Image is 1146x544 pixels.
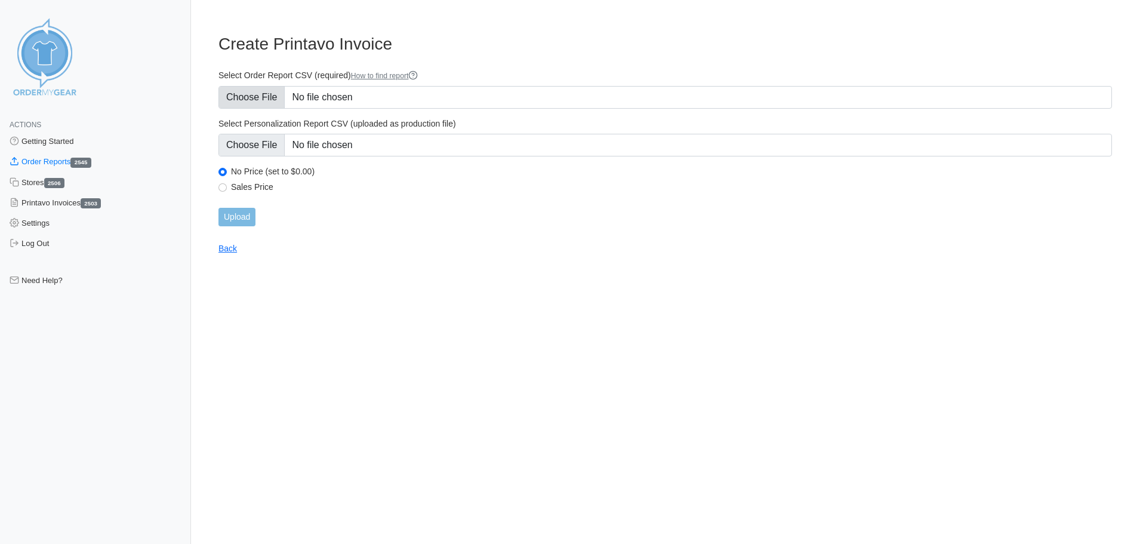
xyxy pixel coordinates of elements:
[44,178,64,188] span: 2506
[218,70,1112,81] label: Select Order Report CSV (required)
[218,208,255,226] input: Upload
[231,166,1112,177] label: No Price (set to $0.00)
[218,34,1112,54] h3: Create Printavo Invoice
[218,244,237,253] a: Back
[10,121,41,129] span: Actions
[231,182,1112,192] label: Sales Price
[70,158,91,168] span: 2545
[218,118,1112,129] label: Select Personalization Report CSV (uploaded as production file)
[81,198,101,208] span: 2503
[351,72,418,80] a: How to find report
